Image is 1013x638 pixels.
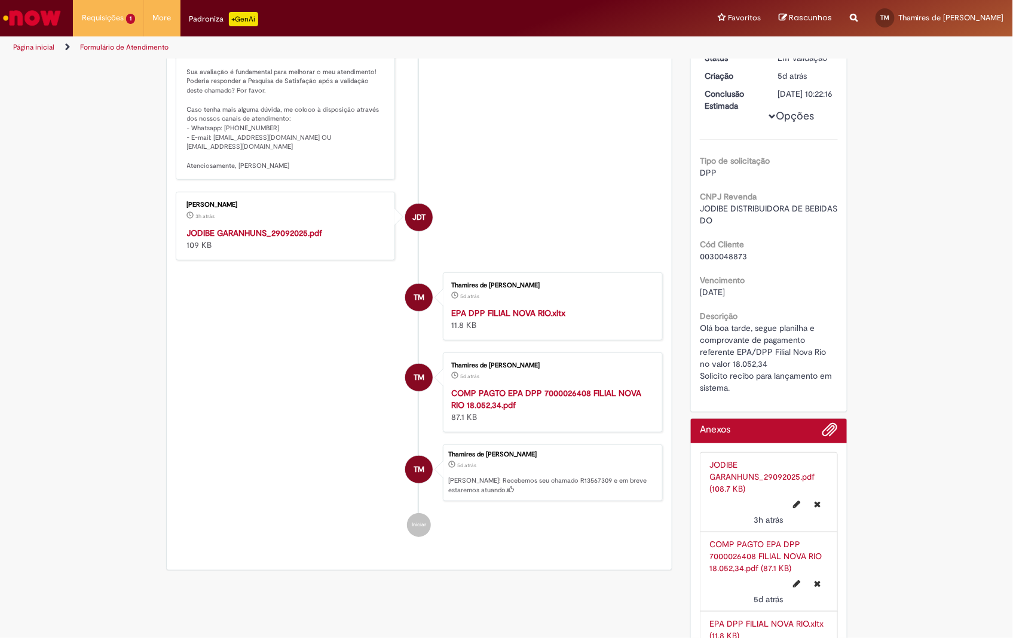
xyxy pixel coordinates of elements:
span: TM [881,14,890,22]
div: Thamires de [PERSON_NAME] [448,451,656,458]
div: 11.8 KB [451,307,650,331]
div: Thamires de [PERSON_NAME] [451,362,650,369]
ul: Trilhas de página [9,36,666,59]
p: +GenAi [229,12,258,26]
h2: Anexos [700,425,730,435]
p: Prezado(a), Seu chamado de DPP foi concluído. Sua avaliação é fundamental para melhorar o meu ate... [187,22,386,171]
span: TM [414,363,424,392]
span: JODIBE DISTRIBUIDORA DE BEBIDAS DO [700,203,840,226]
a: Rascunhos [779,13,832,24]
span: 0030048873 [700,251,747,262]
a: EPA DPP FILIAL NOVA RIO.xltx [451,308,565,318]
a: JODIBE GARANHUNS_29092025.pdf [187,228,323,238]
div: 87.1 KB [451,387,650,423]
div: 25/09/2025 15:22:15 [778,70,834,82]
b: Tipo de solicitação [700,155,770,166]
span: 5d atrás [778,70,807,81]
a: COMP PAGTO EPA DPP 7000026408 FILIAL NOVA RIO 18.052,34.pdf (87.1 KB) [709,539,822,573]
b: Descrição [700,311,737,321]
span: TM [414,283,424,312]
span: TM [414,455,424,484]
button: Excluir COMP PAGTO EPA DPP 7000026408 FILIAL NOVA RIO 18.052,34.pdf [807,574,828,593]
div: 109 KB [187,227,386,251]
span: 5d atrás [460,373,479,380]
b: CNPJ Revenda [700,191,757,202]
div: [DATE] 10:22:16 [778,88,834,100]
button: Editar nome de arquivo JODIBE GARANHUNS_29092025.pdf [786,495,808,514]
b: Cód Cliente [700,239,744,250]
span: 5d atrás [754,594,784,605]
span: 1 [126,14,135,24]
a: Página inicial [13,42,54,52]
button: Editar nome de arquivo COMP PAGTO EPA DPP 7000026408 FILIAL NOVA RIO 18.052,34.pdf [786,574,808,593]
div: JOAO DAMASCENO TEIXEIRA [405,204,433,231]
span: Rascunhos [789,12,832,23]
time: 29/09/2025 13:40:40 [196,213,215,220]
span: More [153,12,172,24]
span: 5d atrás [460,293,479,300]
button: Adicionar anexos [822,422,838,443]
dt: Criação [696,70,769,82]
span: Olá boa tarde, segue planilha e comprovante de pagamento referente EPA/DPP Filial Nova Rio no val... [700,323,834,393]
span: 3h atrás [196,213,215,220]
time: 25/09/2025 15:21:55 [754,594,784,605]
time: 25/09/2025 15:22:15 [457,462,476,469]
a: Formulário de Atendimento [80,42,169,52]
span: DPP [700,167,717,178]
span: JDT [412,203,426,232]
a: JODIBE GARANHUNS_29092025.pdf (108.7 KB) [709,459,815,494]
p: [PERSON_NAME]! Recebemos seu chamado R13567309 e em breve estaremos atuando. [448,476,656,495]
div: Thamires de Moraes Melo [405,456,433,483]
div: Thamires de Moraes Melo [405,364,433,391]
div: [PERSON_NAME] [187,201,386,208]
button: Excluir JODIBE GARANHUNS_29092025.pdf [807,495,828,514]
b: Vencimento [700,275,745,286]
div: Thamires de Moraes Melo [405,284,433,311]
time: 25/09/2025 15:21:55 [460,293,479,300]
span: Favoritos [728,12,761,24]
span: 3h atrás [754,514,784,525]
time: 29/09/2025 13:40:40 [754,514,784,525]
li: Thamires de Moraes Melo [176,444,663,502]
dt: Conclusão Estimada [696,88,769,112]
span: Requisições [82,12,124,24]
span: [DATE] [700,287,725,297]
a: COMP PAGTO EPA DPP 7000026408 FILIAL NOVA RIO 18.052,34.pdf [451,388,641,410]
div: Padroniza [189,12,258,26]
time: 25/09/2025 15:22:15 [778,70,807,81]
time: 25/09/2025 15:21:55 [460,373,479,380]
span: Thamires de [PERSON_NAME] [898,13,1004,23]
span: 5d atrás [457,462,476,469]
div: Thamires de [PERSON_NAME] [451,282,650,289]
img: ServiceNow [1,6,63,30]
